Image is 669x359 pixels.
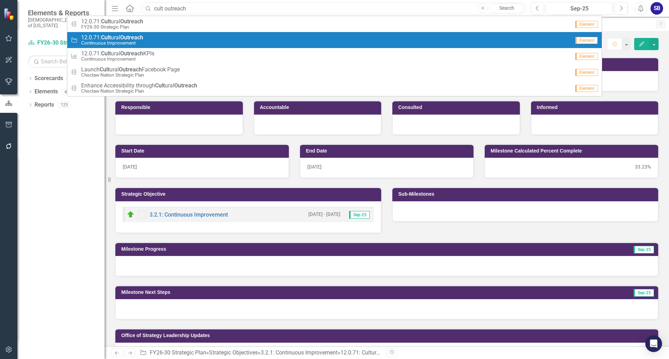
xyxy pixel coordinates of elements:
[308,211,340,218] small: [DATE] - [DATE]
[121,105,239,110] h3: Responsible
[57,102,71,108] div: 125
[61,89,75,95] div: 400
[398,192,655,197] h3: Sub-Milestones
[101,18,111,25] strong: Cult
[548,5,610,13] div: Sep-25
[340,349,405,356] div: 12.0.71: Cultural Outreach
[100,66,109,73] strong: Cult
[123,164,137,170] span: [DATE]
[119,66,142,73] strong: Outreach
[260,105,378,110] h3: Accountable
[174,82,197,89] strong: Outreach
[633,289,654,297] span: Sep-25
[121,148,285,154] h3: Start Date
[121,333,655,338] h3: Office of Strategy Leadership Updates
[537,105,655,110] h3: Informed
[81,72,180,78] small: Choctaw Nation Strategic Plan
[28,17,98,29] small: [DEMOGRAPHIC_DATA] Nation of [US_STATE]
[120,34,143,41] strong: Outreach
[101,34,111,41] strong: Cult
[81,83,197,89] span: Enhance Accessibility through ural
[67,64,602,80] a: LaunchCulturalOutreachFacebook PageChoctaw Nation Strategic PlanElement
[81,24,143,30] small: FY26-30 Strategic Plan
[81,56,154,62] small: Continuous Improvement
[492,163,651,170] div: 33.23%
[81,18,143,25] span: 12.0.71: ural
[81,67,180,73] span: Launch ural Facebook Page
[121,192,378,197] h3: Strategic Objective
[261,349,338,356] a: 3.2.1: Continuous Improvement
[28,9,98,17] span: Elements & Reports
[149,211,228,218] a: 3.2.1: Continuous Improvement
[645,335,662,352] div: Open Intercom Messenger
[67,80,602,96] a: Enhance Accessibility throughCulturalOutreachChoctaw Nation Strategic PlanElement
[575,69,598,76] span: Element
[575,53,598,60] span: Element
[307,164,322,170] span: [DATE]
[28,55,98,68] input: Search Below...
[209,349,258,356] a: Strategic Objectives
[34,88,58,96] a: Elements
[575,85,598,92] span: Element
[491,148,655,154] h3: Milestone Calculated Percent Complete
[633,246,654,253] span: Sep-25
[150,349,206,356] a: FY26-30 Strategic Plan
[121,290,493,295] h3: Milestone Next Steps
[28,39,98,47] a: FY26-30 Strategic Plan
[67,48,602,64] a: 12.0.71:CulturalOutreachKPIsContinuous ImprovementElement
[140,349,382,357] div: » » »
[34,101,54,109] a: Reports
[306,148,470,154] h3: End Date
[81,40,143,46] small: Continuous Improvement
[651,2,663,15] button: SB
[575,21,598,28] span: Element
[141,2,526,15] input: Search ClearPoint...
[34,75,63,83] a: Scorecards
[349,211,370,219] span: Sep-25
[67,16,602,32] a: 12.0.71:CulturalOutreachFY26-30 Strategic PlanElement
[120,18,143,25] strong: Outreach
[81,88,197,94] small: Choctaw Nation Strategic Plan
[101,50,111,57] strong: Cult
[575,37,598,44] span: Element
[126,210,135,219] img: On Target
[120,50,143,57] strong: Outreach
[67,32,602,48] a: 12.0.71:CulturalOutreachContinuous ImprovementElement
[81,50,154,57] span: 12.0.71: ural KPIs
[155,82,165,89] strong: Cult
[398,105,516,110] h3: Consulted
[546,2,613,15] button: Sep-25
[121,247,484,252] h3: Milestone Progress
[489,3,524,13] a: Search
[81,34,143,41] span: 12.0.71: ural
[3,8,16,20] img: ClearPoint Strategy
